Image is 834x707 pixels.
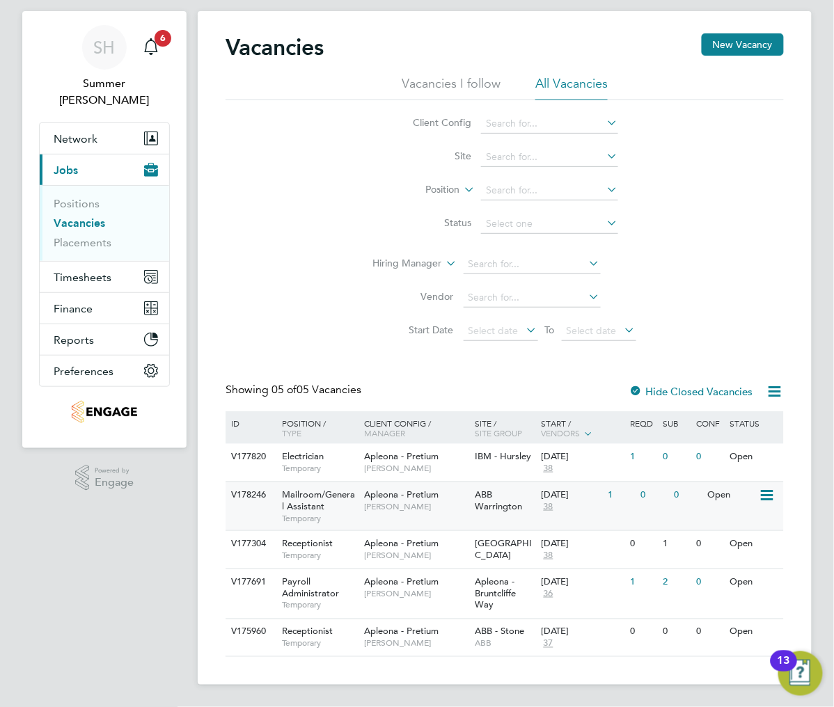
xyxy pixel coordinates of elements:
[379,183,459,197] label: Position
[693,619,727,645] div: 0
[660,531,693,557] div: 1
[54,164,78,177] span: Jobs
[464,288,601,308] input: Search for...
[95,477,134,488] span: Engage
[374,290,454,303] label: Vendor
[94,38,116,56] span: SH
[542,588,556,600] span: 36
[374,324,454,336] label: Start Date
[283,626,333,637] span: Receptionist
[364,488,439,500] span: Apleona - Pretium
[283,537,333,549] span: Receptionist
[660,569,693,595] div: 2
[660,411,693,435] div: Sub
[40,324,169,355] button: Reports
[155,30,171,47] span: 6
[693,531,727,557] div: 0
[705,482,760,508] div: Open
[627,619,660,645] div: 0
[475,488,522,512] span: ABB Warrington
[542,463,556,475] span: 38
[702,33,784,56] button: New Vacancy
[542,626,623,638] div: [DATE]
[364,550,468,561] span: [PERSON_NAME]
[726,411,782,435] div: Status
[283,450,324,462] span: Electrician
[475,626,524,637] span: ABB - Stone
[542,538,623,550] div: [DATE]
[40,356,169,386] button: Preferences
[72,401,136,423] img: romaxrecruitment-logo-retina.png
[471,411,538,445] div: Site /
[671,482,705,508] div: 0
[693,411,727,435] div: Conf
[693,444,727,470] div: 0
[272,411,361,445] div: Position /
[22,11,187,448] nav: Main navigation
[272,383,297,397] span: 05 of
[364,575,439,587] span: Apleona - Pretium
[627,444,660,470] div: 1
[54,216,105,230] a: Vacancies
[475,575,516,611] span: Apleona - Bruntcliffe Way
[228,444,272,470] div: V177820
[364,588,468,599] span: [PERSON_NAME]
[660,444,693,470] div: 0
[54,271,111,284] span: Timesheets
[542,576,623,588] div: [DATE]
[778,651,823,696] button: Open Resource Center, 13 new notifications
[627,569,660,595] div: 1
[226,33,324,61] h2: Vacancies
[638,482,671,508] div: 0
[283,513,357,524] span: Temporary
[272,383,361,397] span: 05 Vacancies
[364,427,405,438] span: Manager
[542,489,601,501] div: [DATE]
[283,488,356,512] span: Mailroom/General Assistant
[283,600,357,611] span: Temporary
[54,302,93,315] span: Finance
[364,638,468,649] span: [PERSON_NAME]
[228,619,272,645] div: V175960
[228,569,272,595] div: V177691
[54,236,111,249] a: Placements
[54,333,94,347] span: Reports
[475,450,531,462] span: IBM - Hursley
[364,463,468,474] span: [PERSON_NAME]
[228,411,272,435] div: ID
[604,482,638,508] div: 1
[39,25,170,109] a: SHSummer [PERSON_NAME]
[228,482,272,508] div: V178246
[362,257,442,271] label: Hiring Manager
[40,123,169,154] button: Network
[40,154,169,185] button: Jobs
[726,569,782,595] div: Open
[542,638,556,650] span: 37
[228,531,272,557] div: V177304
[391,150,471,162] label: Site
[391,216,471,229] label: Status
[364,626,439,637] span: Apleona - Pretium
[54,132,97,145] span: Network
[283,550,357,561] span: Temporary
[75,465,134,491] a: Powered byEngage
[475,537,532,561] span: [GEOGRAPHIC_DATA]
[535,75,608,100] li: All Vacancies
[364,450,439,462] span: Apleona - Pretium
[481,114,618,134] input: Search for...
[283,575,340,599] span: Payroll Administrator
[469,324,519,337] span: Select date
[361,411,471,445] div: Client Config /
[364,537,439,549] span: Apleona - Pretium
[627,531,660,557] div: 0
[481,214,618,234] input: Select one
[54,197,100,210] a: Positions
[481,181,618,200] input: Search for...
[40,262,169,292] button: Timesheets
[402,75,501,100] li: Vacancies I follow
[464,255,601,274] input: Search for...
[39,401,170,423] a: Go to home page
[660,619,693,645] div: 0
[54,365,113,378] span: Preferences
[137,25,165,70] a: 6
